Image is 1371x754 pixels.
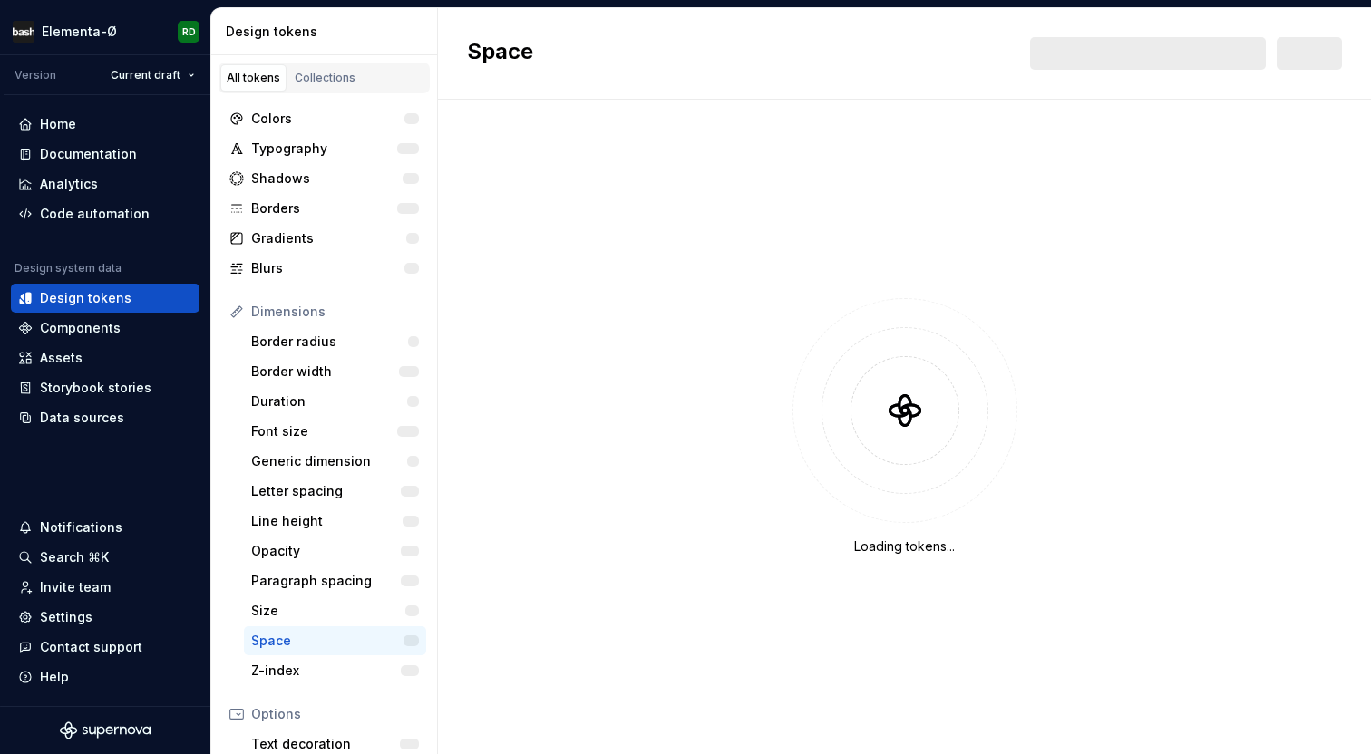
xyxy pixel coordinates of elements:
[251,259,404,277] div: Blurs
[251,542,401,560] div: Opacity
[11,314,199,343] a: Components
[251,199,397,217] div: Borders
[251,140,397,158] div: Typography
[295,71,355,85] div: Collections
[251,735,400,753] div: Text decoration
[13,21,34,43] img: f86023f7-de07-4548-b23e-34af6ab67166.png
[251,422,397,440] div: Font size
[11,603,199,632] a: Settings
[40,319,121,337] div: Components
[40,145,137,163] div: Documentation
[251,572,401,590] div: Paragraph spacing
[111,68,180,82] span: Current draft
[40,668,69,686] div: Help
[251,362,399,381] div: Border width
[251,632,404,650] div: Space
[251,662,401,680] div: Z-index
[251,512,403,530] div: Line height
[40,409,124,427] div: Data sources
[4,12,207,51] button: Elementa-ØRD
[42,23,117,41] div: Elementa-Ø
[222,164,426,193] a: Shadows
[467,37,533,70] h2: Space
[244,626,426,655] a: Space
[11,169,199,198] a: Analytics
[182,24,196,39] div: RD
[15,261,122,275] div: Design system data
[11,140,199,169] a: Documentation
[222,224,426,253] a: Gradients
[60,721,151,739] svg: Supernova Logo
[244,536,426,565] a: Opacity
[251,333,408,351] div: Border radius
[244,417,426,446] a: Font size
[102,63,203,88] button: Current draft
[11,110,199,139] a: Home
[11,543,199,572] button: Search ⌘K
[15,68,56,82] div: Version
[244,357,426,386] a: Border width
[40,289,131,307] div: Design tokens
[251,110,404,128] div: Colors
[251,452,407,470] div: Generic dimension
[222,104,426,133] a: Colors
[40,349,83,367] div: Assets
[40,578,111,596] div: Invite team
[11,403,199,432] a: Data sources
[11,373,199,402] a: Storybook stories
[40,205,150,223] div: Code automation
[40,608,92,626] div: Settings
[854,537,955,556] div: Loading tokens...
[222,194,426,223] a: Borders
[40,379,151,397] div: Storybook stories
[11,284,199,313] a: Design tokens
[40,548,109,566] div: Search ⌘K
[244,566,426,595] a: Paragraph spacing
[244,477,426,506] a: Letter spacing
[226,23,430,41] div: Design tokens
[11,513,199,542] button: Notifications
[222,254,426,283] a: Blurs
[244,447,426,476] a: Generic dimension
[40,638,142,656] div: Contact support
[222,134,426,163] a: Typography
[251,602,405,620] div: Size
[244,387,426,416] a: Duration
[40,518,122,536] div: Notifications
[251,303,419,321] div: Dimensions
[11,633,199,662] button: Contact support
[11,573,199,602] a: Invite team
[244,507,426,536] a: Line height
[244,327,426,356] a: Border radius
[227,71,280,85] div: All tokens
[244,656,426,685] a: Z-index
[251,169,403,188] div: Shadows
[244,596,426,625] a: Size
[40,175,98,193] div: Analytics
[251,229,406,247] div: Gradients
[40,115,76,133] div: Home
[11,343,199,372] a: Assets
[11,199,199,228] a: Code automation
[251,705,419,723] div: Options
[251,482,401,500] div: Letter spacing
[11,662,199,691] button: Help
[251,392,407,411] div: Duration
